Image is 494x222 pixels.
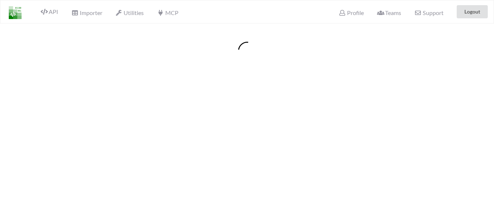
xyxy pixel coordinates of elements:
[157,9,178,16] span: MCP
[71,9,102,16] span: Importer
[116,9,144,16] span: Utilities
[414,10,443,16] span: Support
[41,8,58,15] span: API
[377,9,401,16] span: Teams
[9,6,22,19] img: LogoIcon.png
[457,5,488,18] button: Logout
[339,9,363,16] span: Profile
